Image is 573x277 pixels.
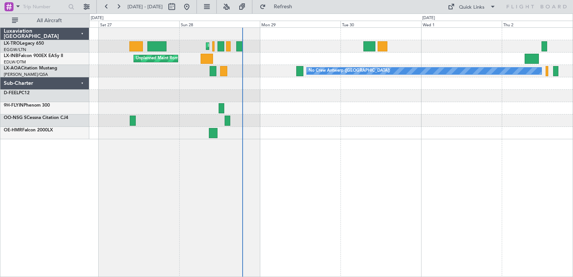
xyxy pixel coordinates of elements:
input: Trip Number [23,1,66,12]
span: 9H-FLYIN [4,103,24,108]
button: All Aircraft [8,15,81,27]
span: [DATE] - [DATE] [127,3,163,10]
span: LX-TRO [4,41,20,46]
div: Quick Links [459,4,484,11]
div: Planned Maint [GEOGRAPHIC_DATA] ([GEOGRAPHIC_DATA]) [208,41,326,52]
span: LX-AOA [4,66,21,71]
div: [DATE] [422,15,435,21]
a: EDLW/DTM [4,59,26,65]
a: 9H-FLYINPhenom 300 [4,103,50,108]
a: LX-TROLegacy 650 [4,41,44,46]
div: Sun 28 [179,21,260,27]
a: EGGW/LTN [4,47,26,53]
span: All Aircraft [19,18,79,23]
a: OE-HMRFalcon 2000LX [4,128,53,132]
a: D-FEELPC12 [4,91,30,95]
button: Quick Links [444,1,499,13]
a: [PERSON_NAME]/QSA [4,72,48,77]
span: Refresh [267,4,299,9]
div: [DATE] [91,15,103,21]
div: Sat 27 [99,21,179,27]
span: LX-INB [4,54,18,58]
div: Tue 30 [340,21,421,27]
span: D-FEEL [4,91,19,95]
div: Unplanned Maint Roma (Ciampino) [136,53,203,64]
a: OO-NSG SCessna Citation CJ4 [4,116,68,120]
span: OE-HMR [4,128,22,132]
a: LX-INBFalcon 900EX EASy II [4,54,63,58]
div: Wed 1 [421,21,502,27]
a: LX-AOACitation Mustang [4,66,57,71]
div: Mon 29 [260,21,340,27]
span: OO-NSG S [4,116,27,120]
button: Refresh [256,1,301,13]
div: No Crew Antwerp ([GEOGRAPHIC_DATA]) [309,65,390,77]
